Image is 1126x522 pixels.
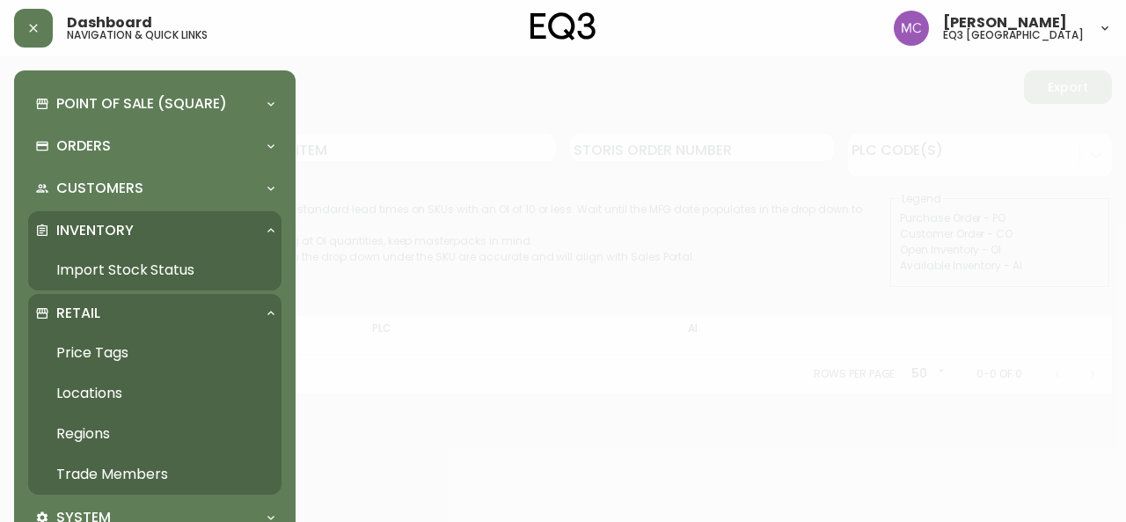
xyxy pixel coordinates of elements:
p: Customers [56,179,143,198]
img: 6dbdb61c5655a9a555815750a11666cc [894,11,929,46]
img: logo [530,12,596,40]
p: Retail [56,304,100,323]
p: Inventory [56,221,134,240]
div: Point of Sale (Square) [28,85,281,123]
h5: eq3 [GEOGRAPHIC_DATA] [943,30,1084,40]
div: Inventory [28,211,281,250]
div: Customers [28,169,281,208]
div: Retail [28,294,281,333]
span: Dashboard [67,16,152,30]
p: Orders [56,136,111,156]
a: Regions [28,414,281,454]
span: [PERSON_NAME] [943,16,1067,30]
a: Import Stock Status [28,250,281,290]
h5: navigation & quick links [67,30,208,40]
a: Price Tags [28,333,281,373]
a: Locations [28,373,281,414]
p: Point of Sale (Square) [56,94,227,114]
div: Orders [28,127,281,165]
a: Trade Members [28,454,281,495]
